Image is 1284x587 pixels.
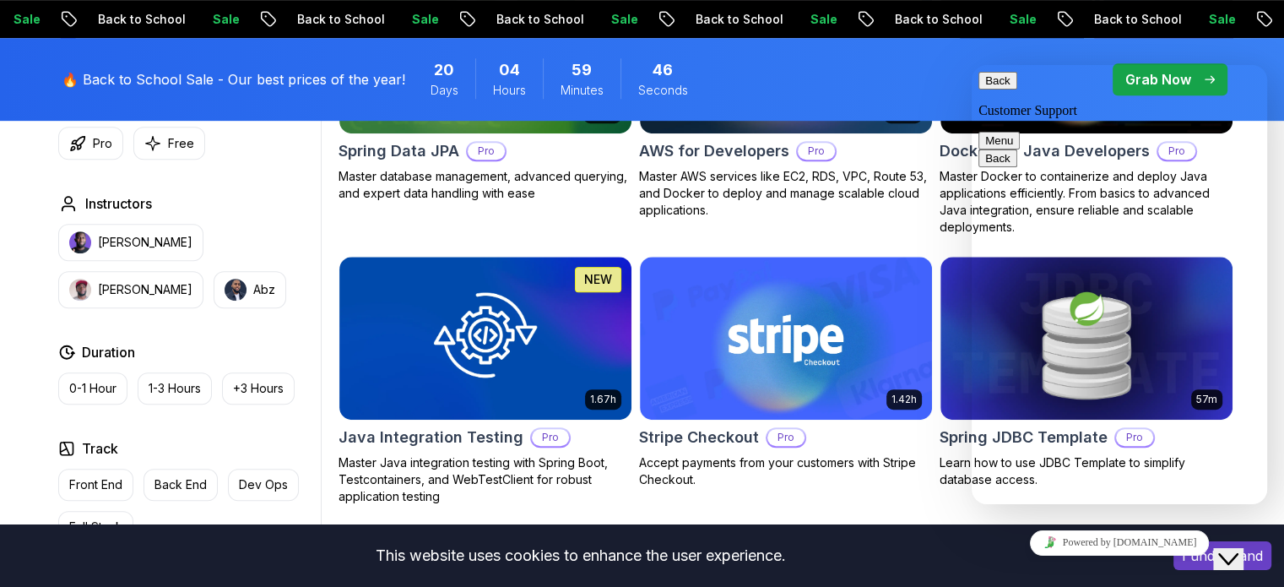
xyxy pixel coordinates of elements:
a: Java Integration Testing card1.67hNEWJava Integration TestingProMaster Java integration testing w... [339,256,632,506]
p: Sale [794,11,848,28]
p: Sale [1193,11,1247,28]
p: Back to School [281,11,396,28]
p: Dev Ops [239,476,288,493]
p: Sale [396,11,450,28]
span: 59 Minutes [572,58,592,82]
a: Stripe Checkout card1.42hStripe CheckoutProAccept payments from your customers with Stripe Checkout. [639,256,933,489]
button: +3 Hours [222,372,295,405]
p: [PERSON_NAME] [98,281,192,298]
p: Back to School [82,11,197,28]
span: Minutes [561,82,604,99]
p: Accept payments from your customers with Stripe Checkout. [639,454,933,488]
button: 0-1 Hour [58,372,127,405]
p: 1.67h [590,393,616,406]
p: Pro [532,429,569,446]
span: 46 Seconds [653,58,673,82]
p: Free [168,135,194,152]
p: Full Stack [69,519,122,535]
span: 20 Days [434,58,454,82]
p: Back End [154,476,207,493]
button: instructor img[PERSON_NAME] [58,271,203,308]
button: 1-3 Hours [138,372,212,405]
p: Back to School [1078,11,1193,28]
p: Master Java integration testing with Spring Boot, Testcontainers, and WebTestClient for robust ap... [339,454,632,505]
span: Seconds [638,82,688,99]
div: This website uses cookies to enhance the user experience. [13,537,1148,574]
iframe: chat widget [972,524,1267,562]
p: Back to School [480,11,595,28]
p: Sale [994,11,1048,28]
h2: Spring Data JPA [339,139,459,163]
p: Sale [595,11,649,28]
p: Pro [93,135,112,152]
p: Pro [468,143,505,160]
img: Spring JDBC Template card [940,257,1233,421]
p: 1-3 Hours [149,380,201,397]
button: Full Stack [58,511,133,543]
h2: Spring JDBC Template [940,426,1108,449]
h2: Java Integration Testing [339,426,523,449]
p: +3 Hours [233,380,284,397]
iframe: chat widget [1213,519,1267,570]
p: 1.42h [891,393,917,406]
img: instructor img [69,279,91,301]
p: Learn how to use JDBC Template to simplify database access. [940,454,1233,488]
h2: AWS for Developers [639,139,789,163]
button: Dev Ops [228,469,299,501]
p: Abz [253,281,275,298]
img: instructor img [69,231,91,253]
h2: Instructors [85,193,152,214]
button: Pro [58,127,123,160]
h2: Duration [82,342,135,362]
p: Master database management, advanced querying, and expert data handling with ease [339,168,632,202]
h2: Docker for Java Developers [940,139,1150,163]
img: Java Integration Testing card [339,257,631,421]
p: Front End [69,476,122,493]
p: 🔥 Back to School Sale - Our best prices of the year! [62,69,405,90]
p: NEW [584,271,612,288]
span: 4 Hours [499,58,520,82]
p: Pro [798,143,835,160]
p: Back to School [879,11,994,28]
button: Free [133,127,205,160]
img: Stripe Checkout card [640,257,932,421]
button: instructor imgAbz [214,271,286,308]
iframe: chat widget [972,65,1267,504]
button: instructor img[PERSON_NAME] [58,224,203,261]
p: Sale [197,11,251,28]
button: Front End [58,469,133,501]
p: Back to School [680,11,794,28]
p: [PERSON_NAME] [98,234,192,251]
p: Master Docker to containerize and deploy Java applications efficiently. From basics to advanced J... [940,168,1233,236]
p: Master AWS services like EC2, RDS, VPC, Route 53, and Docker to deploy and manage scalable cloud ... [639,168,933,219]
h2: Track [82,438,118,459]
h2: Stripe Checkout [639,426,759,449]
p: 0-1 Hour [69,380,116,397]
a: Spring JDBC Template card57mSpring JDBC TemplateProLearn how to use JDBC Template to simplify dat... [940,256,1233,489]
button: Back End [144,469,218,501]
span: Hours [493,82,526,99]
p: Pro [767,429,805,446]
img: instructor img [225,279,247,301]
span: Days [431,82,458,99]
